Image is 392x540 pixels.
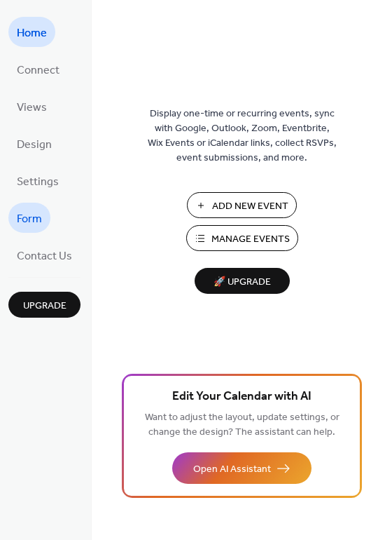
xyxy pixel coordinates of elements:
[8,91,55,121] a: Views
[211,232,290,247] span: Manage Events
[172,387,311,407] span: Edit Your Calendar with AI
[8,166,67,196] a: Settings
[172,452,311,484] button: Open AI Assistant
[8,128,60,158] a: Design
[145,408,339,442] span: Want to adjust the layout, update settings, or change the design? The assistant can help.
[17,22,47,44] span: Home
[17,134,52,156] span: Design
[212,199,288,214] span: Add New Event
[148,107,337,166] span: Display one-time or recurring events, sync with Google, Outlook, Zoom, Eventbrite, Wix Events or ...
[186,225,298,251] button: Manage Events
[8,240,80,270] a: Contact Us
[8,203,50,233] a: Form
[193,462,271,477] span: Open AI Assistant
[23,299,66,313] span: Upgrade
[17,97,47,119] span: Views
[8,17,55,47] a: Home
[203,273,281,292] span: 🚀 Upgrade
[17,171,59,193] span: Settings
[17,60,59,81] span: Connect
[8,54,68,84] a: Connect
[17,245,72,267] span: Contact Us
[187,192,297,218] button: Add New Event
[195,268,290,294] button: 🚀 Upgrade
[8,292,80,318] button: Upgrade
[17,208,42,230] span: Form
